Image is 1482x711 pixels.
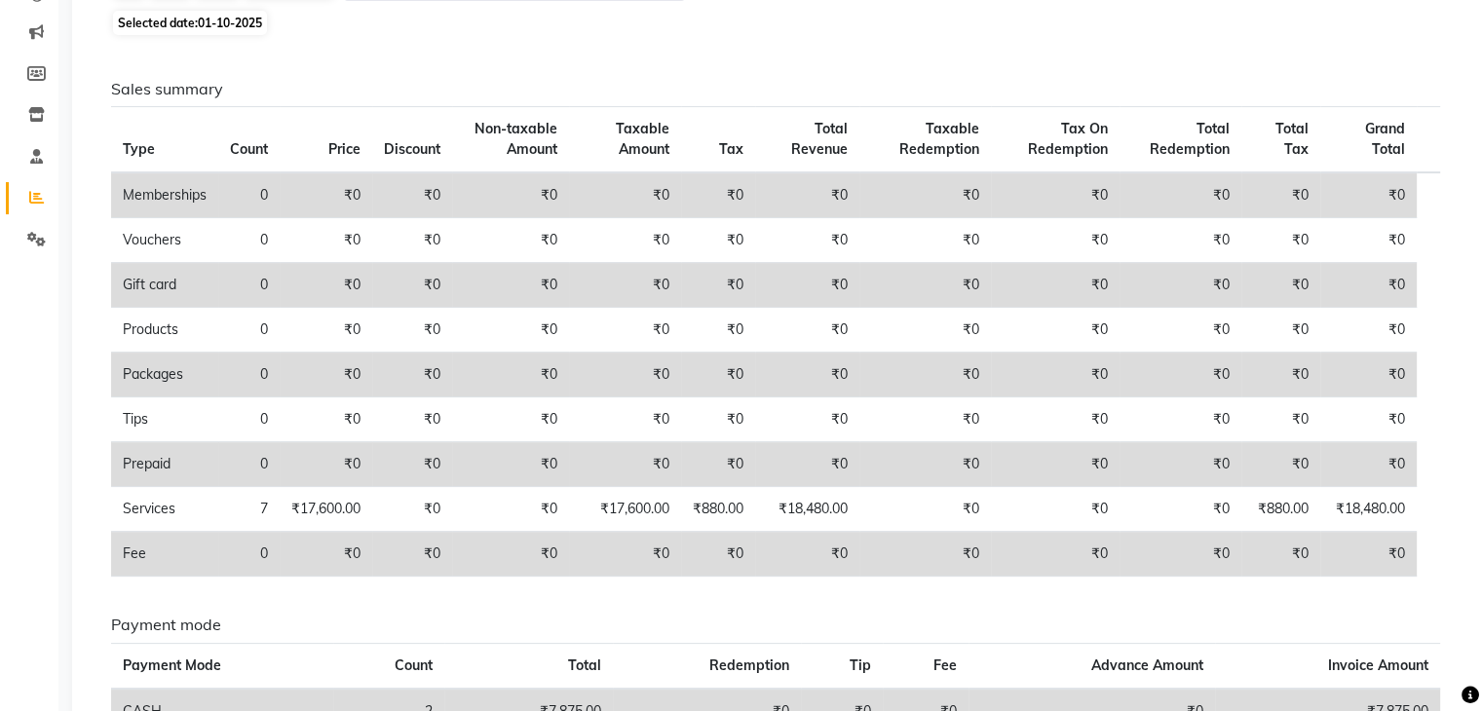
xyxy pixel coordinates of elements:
[681,353,755,397] td: ₹0
[1241,397,1320,442] td: ₹0
[850,656,871,674] span: Tip
[452,308,569,353] td: ₹0
[755,487,859,532] td: ₹18,480.00
[218,397,280,442] td: 0
[616,120,669,158] span: Taxable Amount
[569,353,681,397] td: ₹0
[111,397,218,442] td: Tips
[113,11,267,35] span: Selected date:
[1275,120,1309,158] span: Total Tax
[1320,263,1417,308] td: ₹0
[569,442,681,487] td: ₹0
[395,656,433,674] span: Count
[372,263,452,308] td: ₹0
[280,308,372,353] td: ₹0
[681,308,755,353] td: ₹0
[1241,218,1320,263] td: ₹0
[452,263,569,308] td: ₹0
[933,656,957,674] span: Fee
[569,397,681,442] td: ₹0
[280,442,372,487] td: ₹0
[1241,487,1320,532] td: ₹880.00
[111,442,218,487] td: Prepaid
[280,397,372,442] td: ₹0
[991,442,1120,487] td: ₹0
[859,487,991,532] td: ₹0
[475,120,557,158] span: Non-taxable Amount
[1241,172,1320,218] td: ₹0
[372,353,452,397] td: ₹0
[198,16,262,30] span: 01-10-2025
[1320,487,1417,532] td: ₹18,480.00
[755,353,859,397] td: ₹0
[1328,656,1428,674] span: Invoice Amount
[280,487,372,532] td: ₹17,600.00
[681,397,755,442] td: ₹0
[280,532,372,577] td: ₹0
[569,263,681,308] td: ₹0
[1091,656,1203,674] span: Advance Amount
[123,656,221,674] span: Payment Mode
[859,442,991,487] td: ₹0
[372,442,452,487] td: ₹0
[859,532,991,577] td: ₹0
[568,656,601,674] span: Total
[859,172,991,218] td: ₹0
[681,172,755,218] td: ₹0
[123,140,155,158] span: Type
[111,80,1440,98] h6: Sales summary
[111,353,218,397] td: Packages
[111,616,1440,634] h6: Payment mode
[1120,308,1241,353] td: ₹0
[991,263,1120,308] td: ₹0
[1320,353,1417,397] td: ₹0
[452,487,569,532] td: ₹0
[991,172,1120,218] td: ₹0
[452,442,569,487] td: ₹0
[218,532,280,577] td: 0
[1241,532,1320,577] td: ₹0
[859,353,991,397] td: ₹0
[452,397,569,442] td: ₹0
[1120,263,1241,308] td: ₹0
[991,308,1120,353] td: ₹0
[372,308,452,353] td: ₹0
[1320,442,1417,487] td: ₹0
[681,487,755,532] td: ₹880.00
[230,140,268,158] span: Count
[280,218,372,263] td: ₹0
[1320,308,1417,353] td: ₹0
[452,532,569,577] td: ₹0
[1320,532,1417,577] td: ₹0
[1241,263,1320,308] td: ₹0
[755,308,859,353] td: ₹0
[755,397,859,442] td: ₹0
[1120,442,1241,487] td: ₹0
[1028,120,1108,158] span: Tax On Redemption
[328,140,361,158] span: Price
[1320,218,1417,263] td: ₹0
[280,172,372,218] td: ₹0
[1320,172,1417,218] td: ₹0
[859,263,991,308] td: ₹0
[569,172,681,218] td: ₹0
[569,308,681,353] td: ₹0
[1320,397,1417,442] td: ₹0
[681,442,755,487] td: ₹0
[1241,308,1320,353] td: ₹0
[991,487,1120,532] td: ₹0
[372,218,452,263] td: ₹0
[372,172,452,218] td: ₹0
[372,397,452,442] td: ₹0
[569,218,681,263] td: ₹0
[452,218,569,263] td: ₹0
[1241,353,1320,397] td: ₹0
[859,397,991,442] td: ₹0
[372,532,452,577] td: ₹0
[681,263,755,308] td: ₹0
[755,263,859,308] td: ₹0
[755,442,859,487] td: ₹0
[218,487,280,532] td: 7
[384,140,440,158] span: Discount
[681,532,755,577] td: ₹0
